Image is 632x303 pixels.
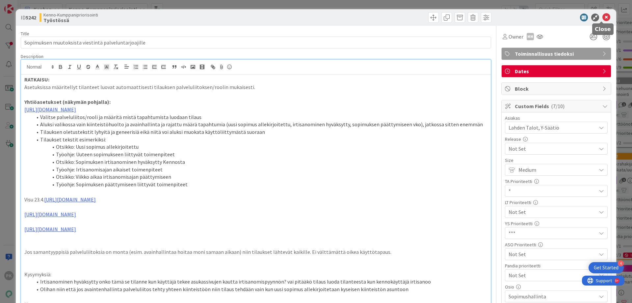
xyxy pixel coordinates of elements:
[32,136,487,143] li: Tilaukset tekstit esimerkiksi:
[515,67,599,75] span: Dates
[32,173,487,181] li: Otsikko: Viikko aikaa irtisanomisajan päättymiseen
[24,248,487,256] p: Jos samantyyppisiä palveluliitoksia on monta (esim. avainhallintaa hoitaa moni samaan aikaan) nii...
[505,242,608,247] div: ASO Prioriteetti
[618,260,624,266] div: 4
[505,158,608,163] div: Size
[21,37,491,48] input: type card name here...
[21,31,29,37] label: Title
[589,262,624,273] div: Open Get Started checklist, remaining modules: 4
[21,53,43,59] span: Description
[527,33,534,40] div: MM
[24,226,76,232] a: [URL][DOMAIN_NAME]
[24,76,49,83] strong: RATKAISU:
[509,33,523,41] span: Owner
[32,151,487,158] li: Työohje: Uuteen sopimukseen liittyvät toimenpiteet
[14,1,30,9] span: Support
[32,158,487,166] li: Otsikko: Sopimuksen irtisanominen hyväksytty Kennosta
[505,285,608,289] div: Osio
[505,116,608,120] div: Asiakas
[594,264,619,271] div: Get Started
[43,17,98,23] b: Työstössä
[32,128,487,136] li: Tilauksen oletustekstit lyhyitä ja geneerisiä eikä niitä voi aluksi muokata käyttöliittymästä suo...
[515,85,599,93] span: Block
[24,99,111,105] strong: Yhtiöasetukset (näkymän pohjalla):
[509,292,596,300] span: Sopimushallinta
[24,271,487,278] p: Kysymyksiä:
[509,207,593,217] span: Not Set
[24,106,76,113] a: [URL][DOMAIN_NAME]
[505,137,608,141] div: Release
[32,143,487,151] li: Otsikko: Uusi sopimus allekirjoitettu
[26,14,36,21] b: 5242
[43,12,98,17] span: Kenno-Kumppanipriorisointi
[509,271,593,280] span: Not Set
[32,166,487,173] li: Työohje: Irtisanomisajan aikaiset toimenpiteet
[32,121,487,128] li: Aluksi valikossa vain kiinteistöhuolto ja avainhallinta ja rajattu määrä tapahtumia (uusi sopimus...
[505,221,608,226] div: YS Prioriteetti
[505,263,608,268] div: Pandia prioriteetti
[32,278,487,286] li: Irtisanominen hyväksytty onko tämä se tilanne kun käyttäjä tekee asukassivujen kautta irtisanomis...
[33,3,37,8] div: 9+
[515,50,599,58] span: Toiminnallisuus tiedoksi
[32,286,487,293] li: Olihan niin että jos avaintenhallinta palveluliitos tehty yhteen kiinteistöön niin tilaus tehdään...
[505,200,608,205] div: LT Prioriteetti
[32,181,487,188] li: Työohje: Sopimuksen päättymiseen liittyvät toimenpiteet
[509,250,593,259] span: Not Set
[515,102,599,110] span: Custom Fields
[21,14,36,21] span: ID
[24,83,487,91] p: Asetuksissa määritellyt tilanteet luovat automaattisesti tilauksen palveluliitoksen/roolin mukais...
[32,113,487,121] li: Valitse palveluliitos/rooli ja määritä mistä tapahtumista luodaan tilaus
[24,196,487,203] p: Visu 23.4.
[24,211,76,218] a: [URL][DOMAIN_NAME]
[595,26,611,32] h5: Close
[44,196,96,203] a: [URL][DOMAIN_NAME]
[509,145,596,153] span: Not Set
[509,124,596,132] span: Lahden Talot, Y-Säätiö
[518,165,593,174] span: Medium
[551,103,565,109] span: ( 7/10 )
[505,179,608,184] div: TA Prioriteetti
